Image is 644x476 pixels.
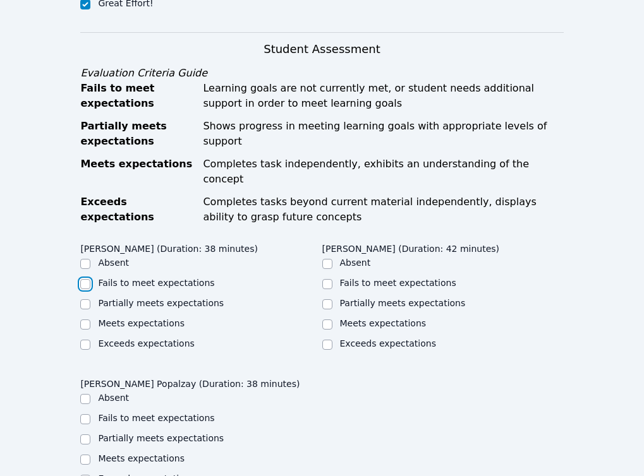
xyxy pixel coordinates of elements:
[203,157,563,187] div: Completes task independently, exhibits an understanding of the concept
[98,278,214,288] label: Fails to meet expectations
[98,453,185,463] label: Meets expectations
[80,372,300,391] legend: [PERSON_NAME] Popalzay (Duration: 38 minutes)
[340,278,456,288] label: Fails to meet expectations
[98,298,224,308] label: Partially meets expectations
[80,66,563,81] div: Evaluation Criteria Guide
[322,237,500,256] legend: [PERSON_NAME] (Duration: 42 minutes)
[98,338,194,348] label: Exceeds expectations
[98,258,129,268] label: Absent
[98,318,185,328] label: Meets expectations
[340,318,427,328] label: Meets expectations
[98,393,129,403] label: Absent
[80,157,195,187] div: Meets expectations
[80,119,195,149] div: Partially meets expectations
[80,194,195,225] div: Exceeds expectations
[340,338,436,348] label: Exceeds expectations
[203,119,563,149] div: Shows progress in meeting learning goals with appropriate levels of support
[98,413,214,423] label: Fails to meet expectations
[340,298,466,308] label: Partially meets expectations
[80,40,563,58] h3: Student Assessment
[203,194,563,225] div: Completes tasks beyond current material independently, displays ability to grasp future concepts
[98,433,224,443] label: Partially meets expectations
[80,237,258,256] legend: [PERSON_NAME] (Duration: 38 minutes)
[203,81,563,111] div: Learning goals are not currently met, or student needs additional support in order to meet learni...
[340,258,371,268] label: Absent
[80,81,195,111] div: Fails to meet expectations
